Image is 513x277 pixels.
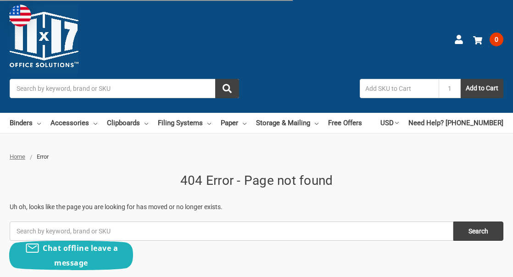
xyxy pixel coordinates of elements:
[10,5,78,74] img: 11x17.com
[10,79,239,98] input: Search by keyword, brand or SKU
[9,241,133,270] button: Chat offline leave a message
[256,113,318,133] a: Storage & Mailing
[380,113,399,133] a: USD
[10,153,25,160] a: Home
[9,5,31,27] img: duty and tax information for United States
[50,113,97,133] a: Accessories
[10,202,503,212] p: Uh oh, looks like the page you are looking for has moved or no longer exists.
[461,79,503,98] button: Add to Cart
[473,28,503,51] a: 0
[107,113,148,133] a: Clipboards
[43,243,118,268] span: Chat offline leave a message
[37,153,49,160] span: Error
[158,113,211,133] a: Filing Systems
[221,113,246,133] a: Paper
[408,113,503,133] a: Need Help? [PHONE_NUMBER]
[10,171,503,190] h1: 404 Error - Page not found
[10,222,453,241] input: Search by keyword, brand or SKU
[360,79,439,98] input: Add SKU to Cart
[10,113,41,133] a: Binders
[490,33,503,46] span: 0
[328,113,362,133] a: Free Offers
